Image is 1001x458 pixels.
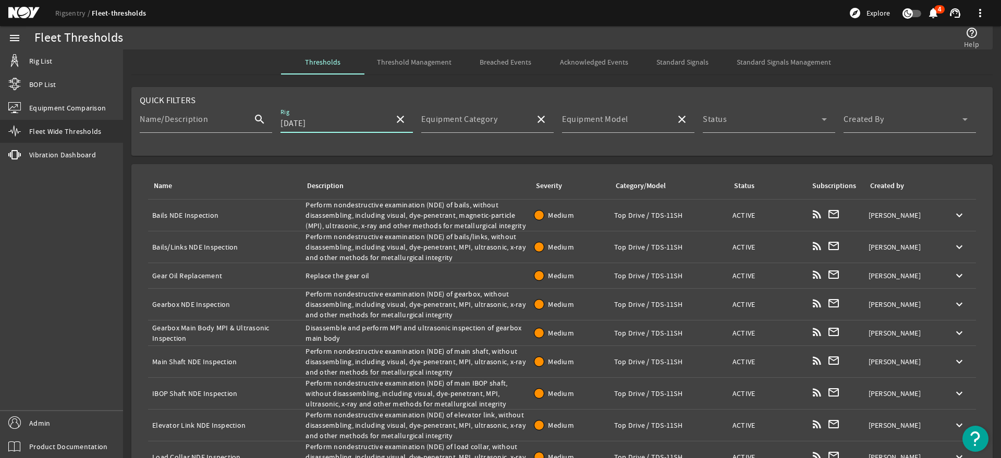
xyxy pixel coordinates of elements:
div: ACTIVE [733,420,802,430]
div: Name [152,180,293,192]
div: Elevator Link NDE Inspection [152,420,297,430]
span: Explore [866,8,890,18]
div: Category/Model [616,180,666,192]
a: Rigsentry [55,8,92,18]
div: Disassemble and perform MPI and ultrasonic inspection of gearbox main body [306,323,526,343]
div: Top Drive / TDS-11SH [614,299,724,310]
span: Medium [548,420,574,430]
div: Severity [536,180,562,192]
mat-icon: mail_outline [827,354,840,367]
div: [PERSON_NAME] [869,328,939,338]
span: Admin [29,418,50,428]
mat-icon: mail_outline [827,297,840,310]
mat-icon: vibration [8,148,21,161]
span: Help [964,39,979,49]
mat-icon: notifications [927,7,939,19]
span: Standard Signals Management [737,58,831,66]
mat-label: Equipment Model [562,114,628,125]
mat-icon: mail_outline [827,386,840,399]
span: BOP List [29,79,56,90]
div: Top Drive / TDS-11SH [614,356,724,367]
mat-icon: mail_outline [827,418,840,430]
span: Rig List [29,56,52,66]
div: Bails NDE Inspection [152,210,297,220]
button: Explore [845,5,894,21]
span: Equipment Comparison [29,103,106,113]
div: Created by [870,180,904,192]
mat-icon: rss_feed [811,386,823,399]
mat-icon: rss_feed [811,240,823,252]
div: [PERSON_NAME] [869,388,939,399]
div: Severity [534,180,602,192]
mat-icon: search [247,113,272,126]
span: Medium [548,328,574,338]
span: Standard Signals [656,58,709,66]
span: Medium [548,389,574,398]
div: [PERSON_NAME] [869,210,939,220]
mat-icon: support_agent [949,7,961,19]
mat-icon: rss_feed [811,208,823,220]
div: Gearbox Main Body MPI & Ultrasonic Inspection [152,323,297,343]
mat-icon: keyboard_arrow_down [953,355,966,368]
div: [PERSON_NAME] [869,420,939,430]
span: Vibration Dashboard [29,150,96,160]
div: Top Drive / TDS-11SH [614,242,724,252]
div: Bails/Links NDE Inspection [152,242,297,252]
span: Product Documentation [29,441,107,452]
div: Top Drive / TDS-11SH [614,210,724,220]
mat-icon: mail_outline [827,326,840,338]
a: Fleet-thresholds [92,8,146,18]
div: ACTIVE [733,299,802,310]
span: Medium [548,357,574,366]
mat-icon: close [394,113,407,126]
div: ACTIVE [733,270,802,281]
div: Perform nondestructive examination (NDE) of main shaft, without disassembling, including visual, ... [306,346,526,377]
mat-label: Status [703,114,727,125]
mat-icon: keyboard_arrow_down [953,241,966,253]
span: Medium [548,242,574,252]
mat-label: Equipment Category [421,114,497,125]
div: Perform nondestructive examination (NDE) of elevator link, without disassembling, including visua... [306,410,526,441]
button: more_vert [968,1,993,26]
span: Quick Filters [140,95,196,106]
div: Main Shaft NDE Inspection [152,356,297,367]
mat-label: Name/Description [140,114,208,125]
span: Fleet Wide Thresholds [29,126,101,137]
div: Gearbox NDE Inspection [152,299,297,310]
mat-icon: explore [849,7,861,19]
mat-icon: keyboard_arrow_down [953,387,966,400]
div: ACTIVE [733,388,802,399]
div: Perform nondestructive examination (NDE) of gearbox, without disassembling, including visual, dye... [306,289,526,320]
div: Replace the gear oil [306,270,526,281]
span: Medium [548,211,574,220]
div: [PERSON_NAME] [869,242,939,252]
div: ACTIVE [733,328,802,338]
button: Open Resource Center [962,426,988,452]
mat-icon: keyboard_arrow_down [953,327,966,339]
mat-icon: keyboard_arrow_down [953,209,966,221]
div: ACTIVE [733,356,802,367]
div: Top Drive / TDS-11SH [614,420,724,430]
div: ACTIVE [733,210,802,220]
div: Subscriptions [812,180,856,192]
div: Name [154,180,172,192]
div: Top Drive / TDS-11SH [614,328,724,338]
div: Perform nondestructive examination (NDE) of main IBOP shaft, without disassembling, including vis... [306,378,526,409]
div: Gear Oil Replacement [152,270,297,281]
span: Acknowledged Events [560,58,628,66]
mat-icon: close [676,113,688,126]
mat-icon: close [535,113,547,126]
mat-icon: keyboard_arrow_down [953,269,966,282]
div: [PERSON_NAME] [869,270,939,281]
mat-label: Created By [844,114,884,125]
mat-icon: rss_feed [811,297,823,310]
span: Breached Events [480,58,531,66]
div: ACTIVE [733,242,802,252]
span: Threshold Management [377,58,451,66]
mat-icon: rss_feed [811,268,823,281]
div: Top Drive / TDS-11SH [614,388,724,399]
div: Perform nondestructive examination (NDE) of bails/links, without disassembling, including visual,... [306,231,526,263]
span: Thresholds [305,58,340,66]
mat-icon: rss_feed [811,418,823,430]
mat-icon: menu [8,32,21,44]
